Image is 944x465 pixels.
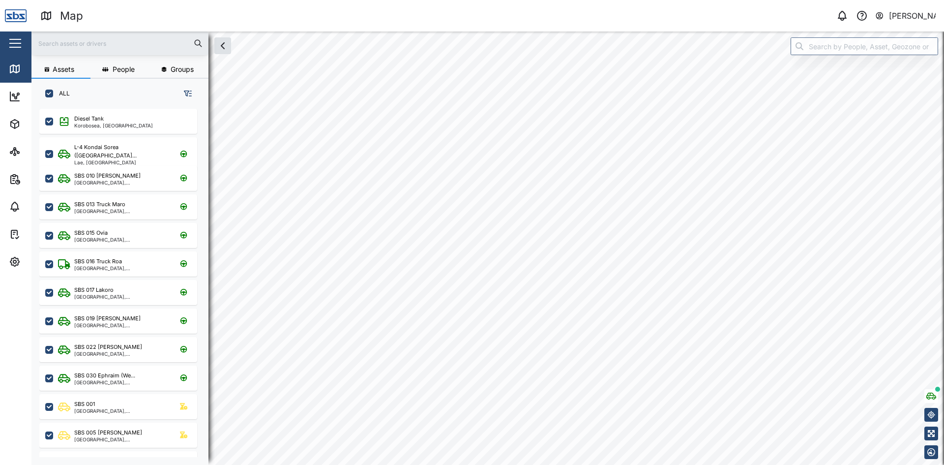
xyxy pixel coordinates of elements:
div: SBS 015 Ovia [74,229,108,237]
div: SBS 001 [74,400,95,408]
div: [GEOGRAPHIC_DATA], [GEOGRAPHIC_DATA] [74,380,168,385]
div: SBS 016 Truck Roa [74,257,122,266]
div: SBS 013 Truck Maro [74,200,125,209]
div: Lae, [GEOGRAPHIC_DATA] [74,160,168,165]
div: Korobosea, [GEOGRAPHIC_DATA] [74,123,153,128]
div: Reports [26,174,59,185]
div: SBS 005 [PERSON_NAME] [74,429,142,437]
div: [GEOGRAPHIC_DATA], [GEOGRAPHIC_DATA] [74,351,168,356]
div: [PERSON_NAME] [889,10,936,22]
div: Map [60,7,83,25]
div: Map [26,63,48,74]
div: [GEOGRAPHIC_DATA], [GEOGRAPHIC_DATA] [74,209,168,214]
div: Dashboard [26,91,70,102]
div: SBS 010 [PERSON_NAME] [74,172,141,180]
div: SBS 030 Ephraim (We... [74,372,135,380]
img: Main Logo [5,5,27,27]
span: Assets [53,66,74,73]
div: Settings [26,256,60,267]
div: Alarms [26,201,56,212]
div: SBS 017 Lakoro [74,286,114,294]
button: [PERSON_NAME] [875,9,936,23]
div: Assets [26,119,56,129]
div: [GEOGRAPHIC_DATA], [GEOGRAPHIC_DATA] [74,323,168,328]
div: L-4 Kondai Sorea ([GEOGRAPHIC_DATA]... [74,143,168,160]
div: [GEOGRAPHIC_DATA], [GEOGRAPHIC_DATA] [74,408,168,413]
div: [GEOGRAPHIC_DATA], [GEOGRAPHIC_DATA] [74,437,168,442]
div: [GEOGRAPHIC_DATA], [GEOGRAPHIC_DATA] [74,266,168,271]
div: Tasks [26,229,53,240]
div: [GEOGRAPHIC_DATA], [GEOGRAPHIC_DATA] [74,294,168,299]
div: [GEOGRAPHIC_DATA], [GEOGRAPHIC_DATA] [74,237,168,242]
span: People [113,66,135,73]
input: Search by People, Asset, Geozone or Place [791,37,938,55]
input: Search assets or drivers [37,36,203,51]
span: Groups [171,66,194,73]
div: grid [39,105,208,457]
div: SBS 019 [PERSON_NAME] [74,314,141,323]
div: Sites [26,146,49,157]
label: ALL [53,90,70,97]
div: SBS 022 [PERSON_NAME] [74,343,142,351]
div: Diesel Tank [74,115,104,123]
div: [GEOGRAPHIC_DATA], [GEOGRAPHIC_DATA] [74,180,168,185]
canvas: Map [31,31,944,465]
